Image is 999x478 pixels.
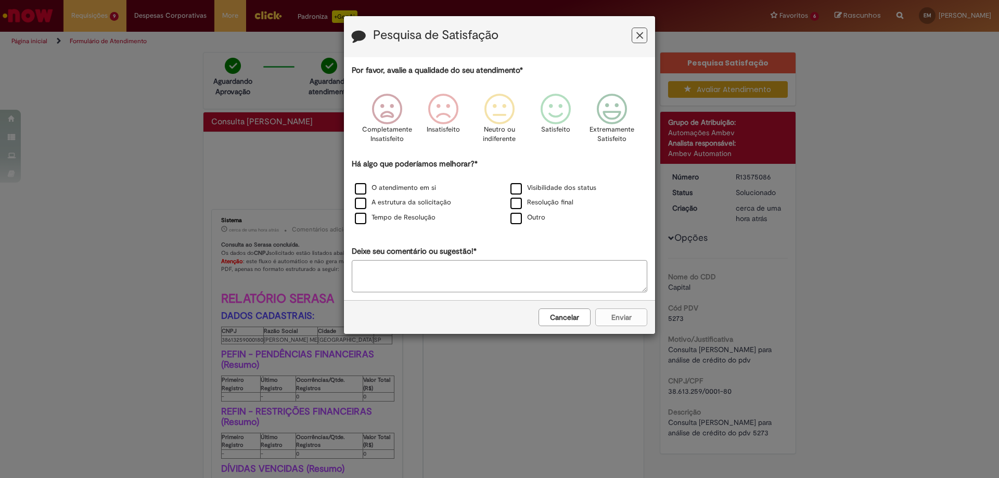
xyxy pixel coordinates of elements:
label: Deixe seu comentário ou sugestão!* [352,246,477,257]
label: Outro [510,213,545,223]
p: Satisfeito [541,125,570,135]
button: Cancelar [539,308,591,326]
div: Completamente Insatisfeito [360,86,413,157]
div: Extremamente Satisfeito [585,86,638,157]
div: Neutro ou indiferente [473,86,526,157]
label: O atendimento em si [355,183,436,193]
label: Tempo de Resolução [355,213,436,223]
label: Resolução final [510,198,573,208]
label: Pesquisa de Satisfação [373,29,498,42]
label: Visibilidade dos status [510,183,596,193]
label: Por favor, avalie a qualidade do seu atendimento* [352,65,523,76]
div: Insatisfeito [417,86,470,157]
div: Satisfeito [529,86,582,157]
p: Extremamente Satisfeito [590,125,634,144]
p: Completamente Insatisfeito [362,125,412,144]
label: A estrutura da solicitação [355,198,451,208]
div: Há algo que poderíamos melhorar?* [352,159,647,226]
p: Neutro ou indiferente [481,125,518,144]
p: Insatisfeito [427,125,460,135]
